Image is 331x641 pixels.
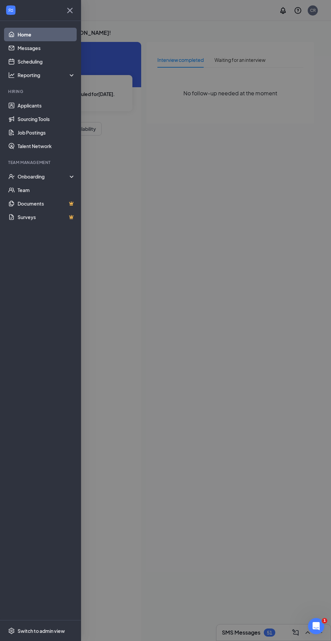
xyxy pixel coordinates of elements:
[18,41,75,55] a: Messages
[18,55,75,68] a: Scheduling
[8,89,74,94] div: Hiring
[18,28,75,41] a: Home
[18,126,75,139] a: Job Postings
[18,627,65,634] div: Switch to admin view
[65,5,75,16] svg: Cross
[8,627,15,634] svg: Settings
[308,618,324,634] iframe: Intercom live chat
[18,72,76,78] div: Reporting
[18,139,75,153] a: Talent Network
[18,197,75,210] a: DocumentsCrown
[18,112,75,126] a: Sourcing Tools
[18,173,70,180] div: Onboarding
[18,210,75,224] a: SurveysCrown
[8,160,74,165] div: Team Management
[8,173,15,180] svg: UserCheck
[322,618,327,623] span: 1
[18,99,75,112] a: Applicants
[18,183,75,197] a: Team
[7,7,14,14] svg: WorkstreamLogo
[8,72,15,78] svg: Analysis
